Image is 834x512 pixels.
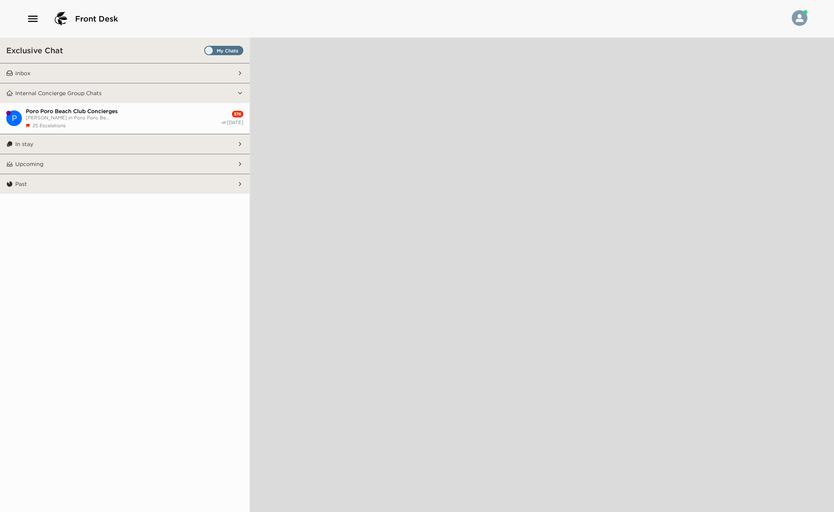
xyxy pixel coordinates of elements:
[6,110,22,126] div: P
[13,154,237,174] button: Upcoming
[792,10,807,26] img: User
[13,174,237,194] button: Past
[13,134,237,154] button: In stay
[75,13,118,24] span: Front Desk
[15,90,102,97] p: Internal Concierge Group Chats
[6,45,63,55] h3: Exclusive Chat
[6,110,22,126] div: Poro Poro Beach Club
[15,141,33,148] p: In stay
[52,9,70,28] img: logo
[204,46,243,55] label: Set all destinations
[232,111,243,117] div: 376
[13,63,237,83] button: Inbox
[15,160,43,168] p: Upcoming
[227,119,243,126] span: [DATE]
[32,123,66,128] span: 25 Escalations
[15,70,31,77] p: Inbox
[15,180,27,187] p: Past
[26,108,221,115] span: Poro Poro Beach Club Concierges
[13,83,237,103] button: Internal Concierge Group Chats
[26,115,221,121] span: [PERSON_NAME] in Poro Poro Be...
